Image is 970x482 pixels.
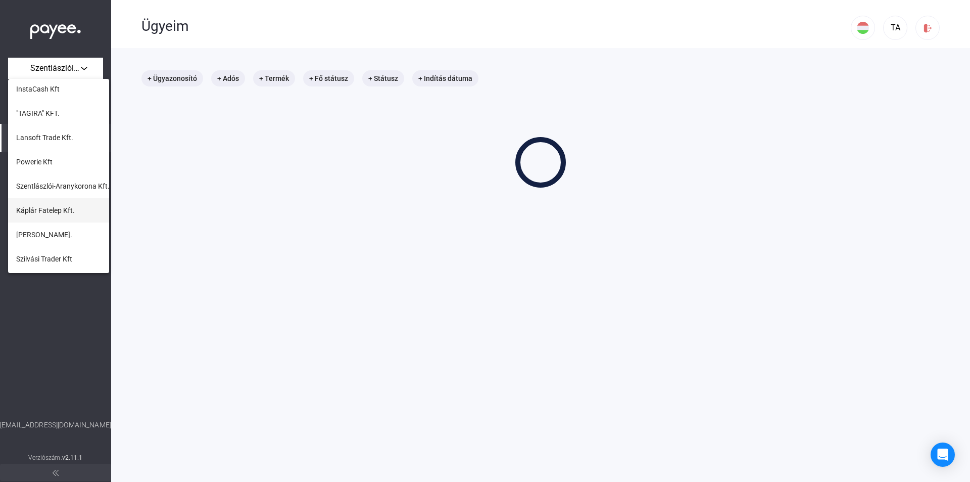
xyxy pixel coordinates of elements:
[16,204,75,216] span: Káplár Fatelep Kft.
[931,443,955,467] div: Open Intercom Messenger
[16,180,110,192] span: Szentlászlói-Aranykorona Kft.
[16,107,60,119] span: "TAGIRA" KFT.
[16,156,53,168] span: Powerie Kft
[16,83,60,95] span: InstaCash Kft
[16,253,72,265] span: Szilvási Trader Kft
[16,132,73,144] span: Lansoft Trade Kft.
[16,229,72,241] span: [PERSON_NAME].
